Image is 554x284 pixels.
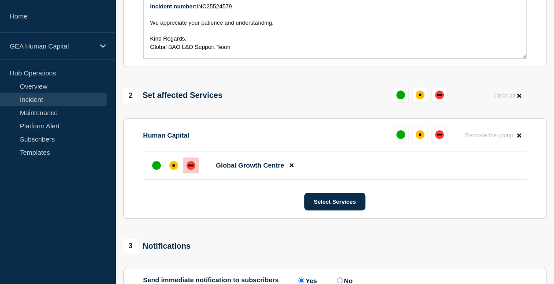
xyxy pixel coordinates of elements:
[169,161,178,170] div: affected
[304,193,365,210] button: Select Services
[298,277,304,283] input: Yes
[412,127,428,142] button: affected
[393,127,409,142] button: up
[152,161,161,170] div: up
[435,90,444,99] div: down
[488,87,526,104] button: Clear all
[150,44,231,50] span: Global BAO L&D Support Team
[10,42,94,50] p: GEA Human Capital
[460,127,527,144] button: Remove the group
[186,161,195,170] div: down
[416,130,424,139] div: affected
[216,161,284,169] span: Global Growth Centre
[396,90,405,99] div: up
[123,88,138,103] span: 2
[416,90,424,99] div: affected
[150,3,197,10] strong: Incident number:
[123,239,138,254] span: 3
[431,87,447,103] button: down
[150,19,274,26] span: We appreciate your patience and understanding.
[435,130,444,139] div: down
[431,127,447,142] button: down
[393,87,409,103] button: up
[123,88,223,103] div: Set affected Services
[396,130,405,139] div: up
[143,131,190,139] p: Human Capital
[465,132,513,138] span: Remove the group
[197,3,232,10] span: INC25524579
[123,239,191,254] div: Notifications
[337,277,342,283] input: No
[412,87,428,103] button: affected
[150,35,186,42] span: Kind Regards,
